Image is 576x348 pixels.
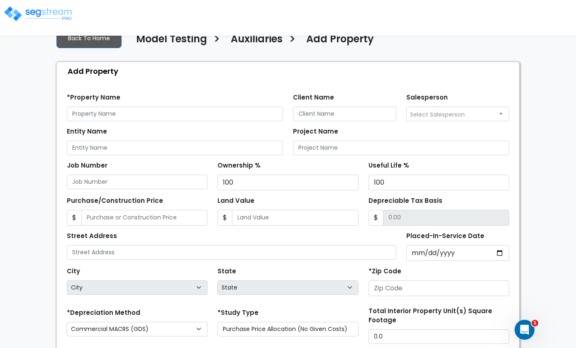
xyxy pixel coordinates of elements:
[410,110,465,119] span: Select Salesperson
[383,210,509,226] input: 0.00
[67,196,163,206] label: Purchase/Construction Price
[130,33,207,51] a: Model Testing
[369,161,409,170] label: Useful Life %
[369,196,442,206] label: Depreciable Tax Basis
[406,231,484,241] label: Placed-In-Service Date
[293,107,396,121] input: Client Name
[515,320,535,340] iframe: Intercom live chat
[217,196,254,206] label: Land Value
[231,33,283,47] h4: Auxiliaries
[217,308,259,318] label: *Study Type
[306,33,374,47] h4: Add Property
[67,93,120,102] label: *Property Name
[217,210,232,226] span: $
[300,33,374,51] a: Add Property
[67,107,283,121] input: Property Name
[406,93,448,102] label: Salesperson
[213,32,220,49] h3: >
[232,210,358,226] input: Land Value
[67,231,117,241] label: Street Address
[67,308,140,318] label: *Depreciation Method
[217,267,236,276] label: State
[225,33,283,51] a: Auxiliaries
[369,267,401,276] label: *Zip Code
[81,210,207,226] input: Purchase or Construction Price
[293,127,338,136] label: Project Name
[67,141,283,155] input: Entity Name
[289,32,296,49] h3: >
[217,175,358,190] input: Ownership %
[67,245,396,260] input: Street Address
[67,161,107,170] label: Job Number
[67,175,207,189] input: Job Number
[369,210,383,226] span: $
[56,29,122,48] a: Back To Home
[293,93,334,102] label: Client Name
[532,320,538,326] span: 1
[369,175,509,190] input: Useful Life %
[67,267,80,276] label: City
[67,210,82,226] span: $
[217,161,261,170] label: Ownership %
[61,62,519,80] div: Add Property
[369,280,509,296] input: Zip Code
[369,307,509,325] label: Total Interior Property Unit(s) Square Footage
[369,329,509,344] input: total square foot
[3,5,74,22] img: logo_pro_r.png
[293,141,509,155] input: Project Name
[136,33,207,47] h4: Model Testing
[67,127,107,136] label: Entity Name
